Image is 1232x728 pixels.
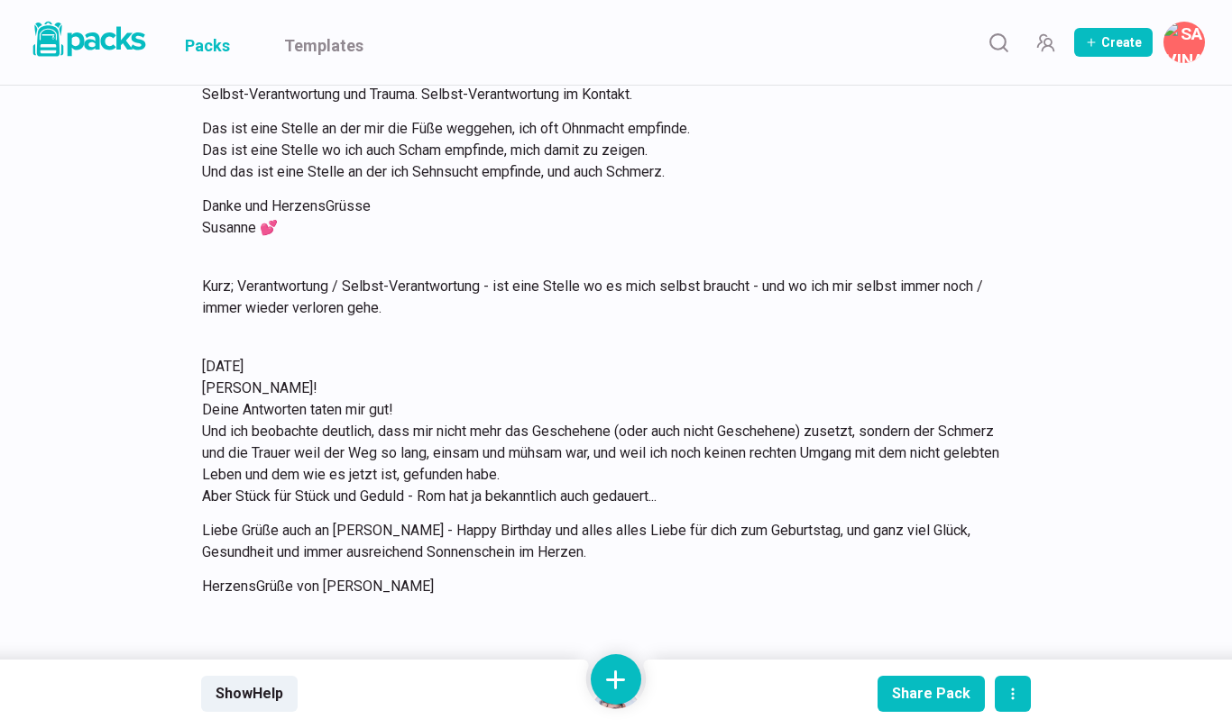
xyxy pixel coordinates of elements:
[892,685,970,702] div: Share Pack
[1074,28,1153,57] button: Create Pack
[202,576,1008,597] p: HerzensGrüße von [PERSON_NAME]
[878,676,985,712] button: Share Pack
[27,18,149,67] a: Packs logo
[995,676,1031,712] button: actions
[1163,22,1205,63] button: Savina Tilmann
[1027,24,1063,60] button: Manage Team Invites
[202,520,1008,563] p: Liebe Grüße auch an [PERSON_NAME] - Happy Birthday und alles alles Liebe für dich zum Geburtstag,...
[27,18,149,60] img: Packs logo
[202,276,1008,319] p: Kurz; Verantwortung / Selbst-Verantwortung - ist eine Stelle wo es mich selbst braucht - und wo i...
[980,24,1016,60] button: Search
[202,118,1008,183] p: Das ist eine Stelle an der mir die Füße weggehen, ich oft Ohnmacht empfinde. Das ist eine Stelle ...
[202,196,1008,239] p: Danke und HerzensGrüsse Susanne 💕
[202,356,1008,507] p: [DATE] [PERSON_NAME]! Deine Antworten taten mir gut! Und ich beobachte deutlich, dass mir nicht m...
[201,676,298,712] button: ShowHelp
